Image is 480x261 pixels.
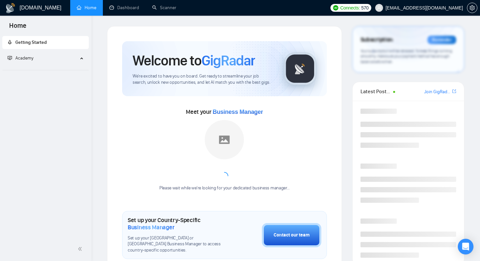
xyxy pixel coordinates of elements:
a: dashboardDashboard [109,5,139,10]
span: Latest Posts from the GigRadar Community [360,87,392,96]
span: Your subscription will be renewed. To keep things running smoothly, make sure your payment method... [360,48,452,64]
h1: Welcome to [133,52,255,69]
a: setting [467,5,477,10]
span: Academy [8,55,33,61]
button: Contact our team [262,223,321,247]
span: export [452,89,456,94]
span: double-left [78,246,84,252]
span: We're excited to have you on board. Get ready to streamline your job search, unlock new opportuni... [133,73,273,86]
div: Reminder [427,36,456,44]
span: loading [220,172,228,180]
span: Connects: [340,4,360,11]
span: Getting Started [15,40,47,45]
span: 570 [361,4,368,11]
span: Home [4,21,32,35]
span: GigRadar [201,52,255,69]
a: export [452,88,456,95]
div: Open Intercom Messenger [458,239,473,254]
span: rocket [8,40,12,44]
li: Academy Homepage [2,67,89,72]
li: Getting Started [2,36,89,49]
h1: Set up your Country-Specific [128,217,229,231]
div: Please wait while we're looking for your dedicated business manager... [155,185,294,191]
span: fund-projection-screen [8,56,12,60]
span: Subscription [360,34,393,45]
img: placeholder.png [205,120,244,159]
span: setting [467,5,477,10]
button: setting [467,3,477,13]
span: Business Manager [213,109,263,115]
span: Set up your [GEOGRAPHIC_DATA] or [GEOGRAPHIC_DATA] Business Manager to access country-specific op... [128,235,229,254]
img: upwork-logo.png [333,5,338,10]
a: Join GigRadar Slack Community [424,88,451,96]
div: Contact our team [274,232,310,239]
span: Meet your [186,108,263,115]
img: logo [5,3,16,13]
a: homeHome [77,5,96,10]
span: Business Manager [128,224,174,231]
span: Academy [15,55,33,61]
a: searchScanner [152,5,176,10]
span: user [377,6,381,10]
img: gigradar-logo.png [284,52,316,85]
